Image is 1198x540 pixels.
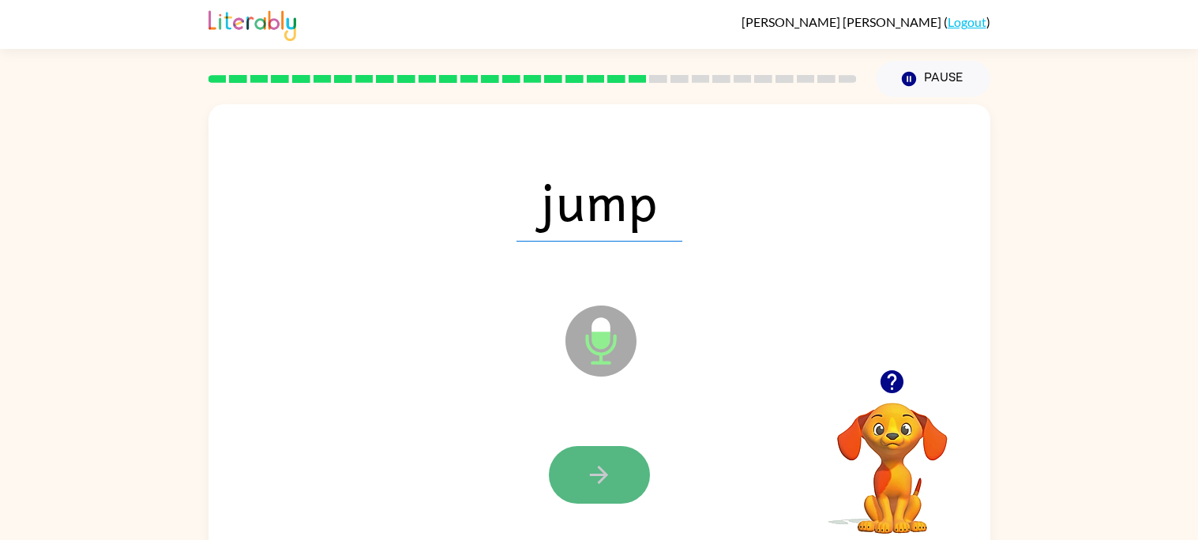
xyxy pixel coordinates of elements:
span: [PERSON_NAME] [PERSON_NAME] [742,14,944,29]
button: Pause [876,61,990,97]
a: Logout [948,14,986,29]
img: Literably [208,6,296,41]
div: ( ) [742,14,990,29]
video: Your browser must support playing .mp4 files to use Literably. Please try using another browser. [813,378,971,536]
span: jump [516,159,682,242]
